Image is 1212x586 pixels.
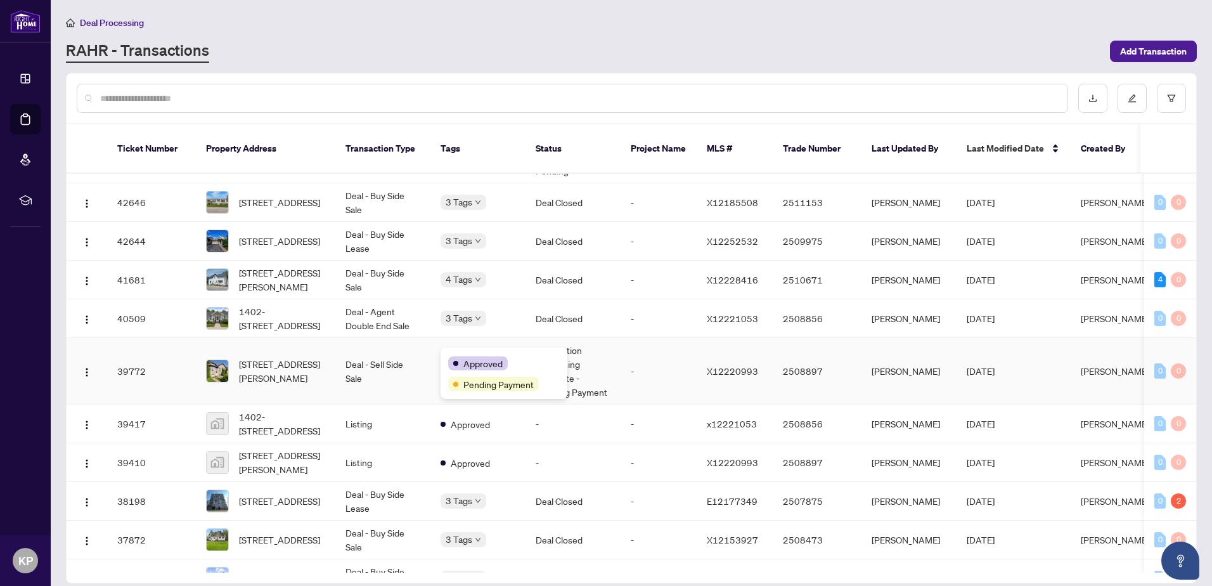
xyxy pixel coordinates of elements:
[335,124,430,174] th: Transaction Type
[82,315,92,325] img: Logo
[335,482,430,521] td: Deal - Buy Side Lease
[773,405,861,443] td: 2508856
[1120,41,1187,62] span: Add Transaction
[66,40,209,63] a: RAHR - Transactions
[1154,233,1166,249] div: 0
[77,491,97,511] button: Logo
[239,448,325,476] span: [STREET_ADDRESS][PERSON_NAME]
[1167,94,1176,103] span: filter
[707,313,758,324] span: X12221053
[1154,416,1166,431] div: 0
[1118,84,1147,113] button: edit
[207,452,228,473] img: thumbnail-img
[196,124,335,174] th: Property Address
[475,199,481,205] span: down
[707,418,757,429] span: x12221053
[82,199,92,209] img: Logo
[446,272,472,287] span: 4 Tags
[1071,124,1147,174] th: Created By
[107,183,196,222] td: 42646
[451,417,490,431] span: Approved
[861,124,957,174] th: Last Updated By
[697,124,773,174] th: MLS #
[463,377,534,391] span: Pending Payment
[1171,416,1186,431] div: 0
[621,405,697,443] td: -
[239,494,320,508] span: [STREET_ADDRESS]
[475,315,481,322] span: down
[525,338,621,405] td: Transaction Processing Complete - Awaiting Payment
[207,230,228,252] img: thumbnail-img
[967,274,995,285] span: [DATE]
[1157,84,1186,113] button: filter
[335,261,430,299] td: Deal - Buy Side Sale
[335,405,430,443] td: Listing
[207,490,228,512] img: thumbnail-img
[621,443,697,482] td: -
[107,443,196,482] td: 39410
[446,571,472,585] span: 3 Tags
[957,124,1071,174] th: Last Modified Date
[707,457,758,468] span: X12220993
[1154,455,1166,470] div: 0
[335,222,430,261] td: Deal - Buy Side Lease
[1154,272,1166,287] div: 4
[1154,571,1166,586] div: 0
[1078,84,1107,113] button: download
[621,183,697,222] td: -
[1081,418,1149,429] span: [PERSON_NAME]
[525,482,621,521] td: Deal Closed
[77,413,97,434] button: Logo
[239,571,320,585] span: [STREET_ADDRESS]
[525,222,621,261] td: Deal Closed
[446,195,472,209] span: 3 Tags
[82,536,92,546] img: Logo
[446,233,472,248] span: 3 Tags
[82,497,92,507] img: Logo
[1154,493,1166,509] div: 0
[621,222,697,261] td: -
[621,124,697,174] th: Project Name
[475,238,481,244] span: down
[1171,363,1186,379] div: 0
[861,443,957,482] td: [PERSON_NAME]
[335,183,430,222] td: Deal - Buy Side Sale
[773,261,861,299] td: 2510671
[239,410,325,438] span: 1402-[STREET_ADDRESS]
[239,304,325,332] span: 1402-[STREET_ADDRESS]
[107,338,196,405] td: 39772
[861,222,957,261] td: [PERSON_NAME]
[82,367,92,377] img: Logo
[77,192,97,212] button: Logo
[207,192,228,213] img: thumbnail-img
[239,266,325,294] span: [STREET_ADDRESS][PERSON_NAME]
[239,234,320,248] span: [STREET_ADDRESS]
[1088,94,1097,103] span: download
[335,299,430,338] td: Deal - Agent Double End Sale
[967,495,995,507] span: [DATE]
[77,452,97,472] button: Logo
[446,311,472,325] span: 3 Tags
[773,338,861,405] td: 2508897
[1171,532,1186,547] div: 0
[77,308,97,329] button: Logo
[967,313,995,324] span: [DATE]
[239,357,325,385] span: [STREET_ADDRESS][PERSON_NAME]
[621,521,697,559] td: -
[10,10,41,33] img: logo
[707,197,758,208] span: X12185508
[107,521,196,559] td: 37872
[475,498,481,504] span: down
[77,231,97,251] button: Logo
[1081,457,1149,468] span: [PERSON_NAME]
[525,183,621,222] td: Deal Closed
[967,457,995,468] span: [DATE]
[525,124,621,174] th: Status
[525,521,621,559] td: Deal Closed
[773,183,861,222] td: 2511153
[107,482,196,521] td: 38198
[1081,313,1149,324] span: [PERSON_NAME]
[967,141,1044,155] span: Last Modified Date
[967,197,995,208] span: [DATE]
[475,537,481,543] span: down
